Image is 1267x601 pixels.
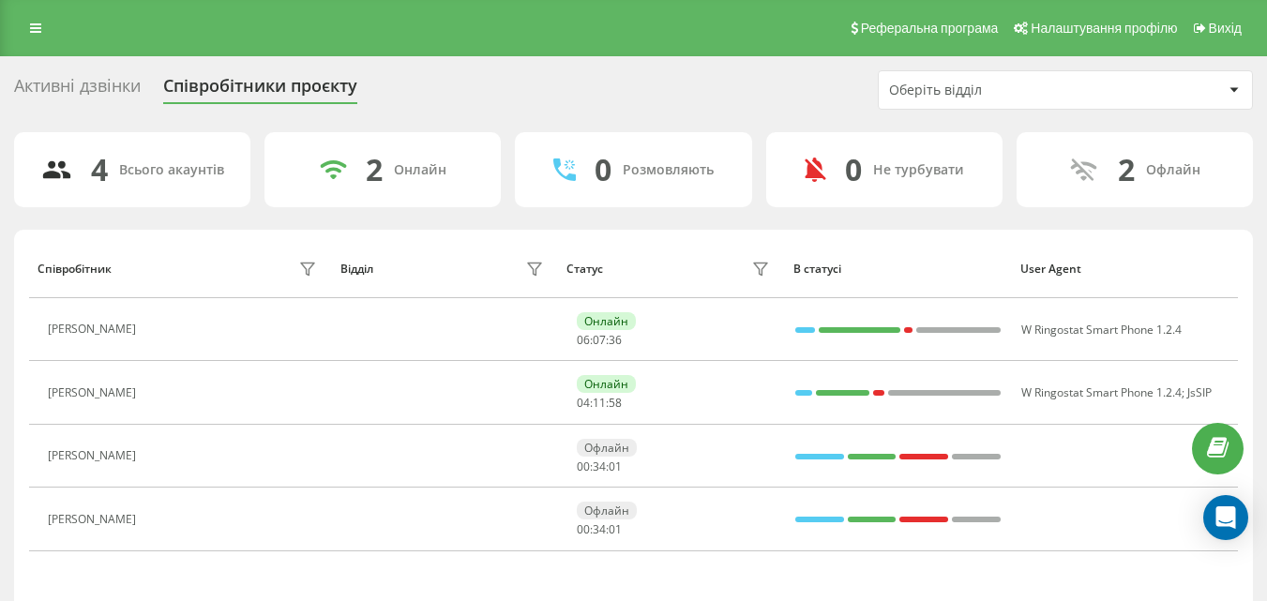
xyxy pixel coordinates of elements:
[1020,263,1229,276] div: User Agent
[609,521,622,537] span: 01
[1118,152,1135,188] div: 2
[577,460,622,473] div: : :
[577,332,590,348] span: 06
[577,502,637,519] div: Офлайн
[593,458,606,474] span: 34
[1209,21,1242,36] span: Вихід
[48,323,141,336] div: [PERSON_NAME]
[577,523,622,536] div: : :
[1146,162,1200,178] div: Офлайн
[595,152,611,188] div: 0
[14,76,141,105] div: Активні дзвінки
[48,449,141,462] div: [PERSON_NAME]
[577,439,637,457] div: Офлайн
[609,395,622,411] span: 58
[48,513,141,526] div: [PERSON_NAME]
[609,332,622,348] span: 36
[394,162,446,178] div: Онлайн
[340,263,373,276] div: Відділ
[91,152,108,188] div: 4
[873,162,964,178] div: Не турбувати
[793,263,1003,276] div: В статусі
[577,395,590,411] span: 04
[889,83,1113,98] div: Оберіть відділ
[577,521,590,537] span: 00
[38,263,112,276] div: Співробітник
[577,312,636,330] div: Онлайн
[609,458,622,474] span: 01
[593,395,606,411] span: 11
[577,458,590,474] span: 00
[119,162,224,178] div: Всього акаунтів
[577,397,622,410] div: : :
[593,521,606,537] span: 34
[861,21,999,36] span: Реферальна програма
[1021,322,1182,338] span: W Ringostat Smart Phone 1.2.4
[623,162,714,178] div: Розмовляють
[1021,384,1182,400] span: W Ringostat Smart Phone 1.2.4
[163,76,357,105] div: Співробітники проєкту
[577,375,636,393] div: Онлайн
[1031,21,1177,36] span: Налаштування профілю
[845,152,862,188] div: 0
[1187,384,1212,400] span: JsSIP
[577,334,622,347] div: : :
[566,263,603,276] div: Статус
[593,332,606,348] span: 07
[366,152,383,188] div: 2
[1203,495,1248,540] div: Open Intercom Messenger
[48,386,141,399] div: [PERSON_NAME]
